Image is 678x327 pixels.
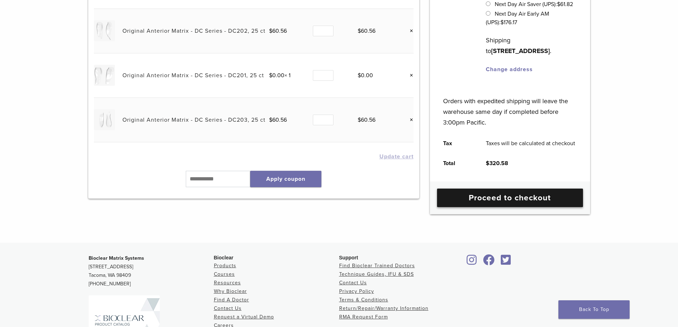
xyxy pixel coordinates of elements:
button: Apply coupon [250,171,321,187]
span: Support [339,255,358,260]
strong: Bioclear Matrix Systems [89,255,144,261]
a: Original Anterior Matrix - DC Series - DC203, 25 ct [122,116,266,123]
th: Tax [435,133,478,153]
a: Courses [214,271,235,277]
a: Proceed to checkout [437,189,583,207]
p: [STREET_ADDRESS] Tacoma, WA 98409 [PHONE_NUMBER] [89,254,214,288]
a: Contact Us [339,280,367,286]
a: Products [214,263,236,269]
span: $ [486,160,489,167]
label: Next Day Air Saver (UPS): [495,1,573,8]
span: $ [269,72,272,79]
span: Bioclear [214,255,233,260]
a: Back To Top [558,300,630,319]
a: Find A Doctor [214,297,249,303]
a: Bioclear [499,259,514,266]
a: Technique Guides, IFU & SDS [339,271,414,277]
a: Bioclear [481,259,497,266]
span: × 1 [269,72,290,79]
a: Remove this item [404,26,414,36]
img: Original Anterior Matrix - DC Series - DC201, 25 ct [94,65,115,86]
bdi: 0.00 [269,72,284,79]
span: $ [358,72,361,79]
p: Shipping to . [486,35,577,56]
a: Change address [486,66,533,73]
a: Privacy Policy [339,288,374,294]
bdi: 61.82 [557,1,573,8]
button: Update cart [379,154,414,159]
img: Original Anterior Matrix - DC Series - DC202, 25 ct [94,20,115,41]
a: Remove this item [404,115,414,125]
th: Total [435,153,478,173]
a: Request a Virtual Demo [214,314,274,320]
a: Bioclear [464,259,479,266]
bdi: 60.56 [269,27,287,35]
span: $ [500,19,504,26]
a: Why Bioclear [214,288,247,294]
a: Original Anterior Matrix - DC Series - DC201, 25 ct [122,72,264,79]
a: Contact Us [214,305,242,311]
span: $ [269,116,272,123]
span: $ [358,27,361,35]
span: $ [557,1,560,8]
a: RMA Request Form [339,314,388,320]
img: Original Anterior Matrix - DC Series - DC203, 25 ct [94,109,115,130]
a: Resources [214,280,241,286]
bdi: 320.58 [486,160,508,167]
td: Taxes will be calculated at checkout [478,133,583,153]
bdi: 0.00 [358,72,373,79]
span: $ [358,116,361,123]
p: Orders with expedited shipping will leave the warehouse same day if completed before 3:00pm Pacific. [443,85,577,128]
a: Return/Repair/Warranty Information [339,305,429,311]
label: Next Day Air Early AM (UPS): [486,10,549,26]
bdi: 176.17 [500,19,517,26]
a: Terms & Conditions [339,297,388,303]
bdi: 60.56 [358,27,375,35]
bdi: 60.56 [358,116,375,123]
a: Original Anterior Matrix - DC Series - DC202, 25 ct [122,27,266,35]
bdi: 60.56 [269,116,287,123]
strong: [STREET_ADDRESS] [491,47,550,55]
a: Find Bioclear Trained Doctors [339,263,415,269]
a: Remove this item [404,71,414,80]
span: $ [269,27,272,35]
